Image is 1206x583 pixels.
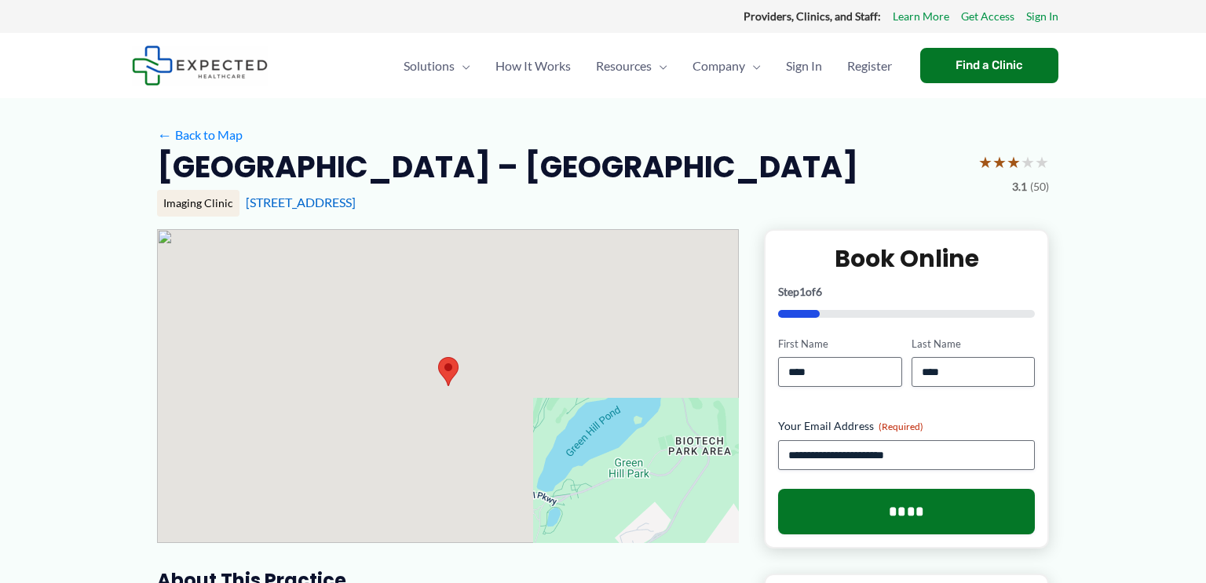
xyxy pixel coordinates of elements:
[1021,148,1035,177] span: ★
[879,421,923,432] span: (Required)
[961,6,1014,27] a: Get Access
[1007,148,1021,177] span: ★
[157,127,172,142] span: ←
[652,38,667,93] span: Menu Toggle
[773,38,835,93] a: Sign In
[786,38,822,93] span: Sign In
[1012,177,1027,197] span: 3.1
[816,285,822,298] span: 6
[835,38,904,93] a: Register
[157,148,858,186] h2: [GEOGRAPHIC_DATA] – [GEOGRAPHIC_DATA]
[778,243,1035,274] h2: Book Online
[583,38,680,93] a: ResourcesMenu Toggle
[799,285,806,298] span: 1
[483,38,583,93] a: How It Works
[391,38,483,93] a: SolutionsMenu Toggle
[693,38,745,93] span: Company
[455,38,470,93] span: Menu Toggle
[992,148,1007,177] span: ★
[680,38,773,93] a: CompanyMenu Toggle
[893,6,949,27] a: Learn More
[978,148,992,177] span: ★
[404,38,455,93] span: Solutions
[745,38,761,93] span: Menu Toggle
[391,38,904,93] nav: Primary Site Navigation
[246,195,356,210] a: [STREET_ADDRESS]
[744,9,881,23] strong: Providers, Clinics, and Staff:
[596,38,652,93] span: Resources
[778,286,1035,297] p: Step of
[1035,148,1049,177] span: ★
[778,337,901,352] label: First Name
[157,190,239,217] div: Imaging Clinic
[157,123,243,147] a: ←Back to Map
[1030,177,1049,197] span: (50)
[495,38,571,93] span: How It Works
[1026,6,1058,27] a: Sign In
[912,337,1035,352] label: Last Name
[778,418,1035,434] label: Your Email Address
[920,48,1058,83] a: Find a Clinic
[132,46,268,86] img: Expected Healthcare Logo - side, dark font, small
[847,38,892,93] span: Register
